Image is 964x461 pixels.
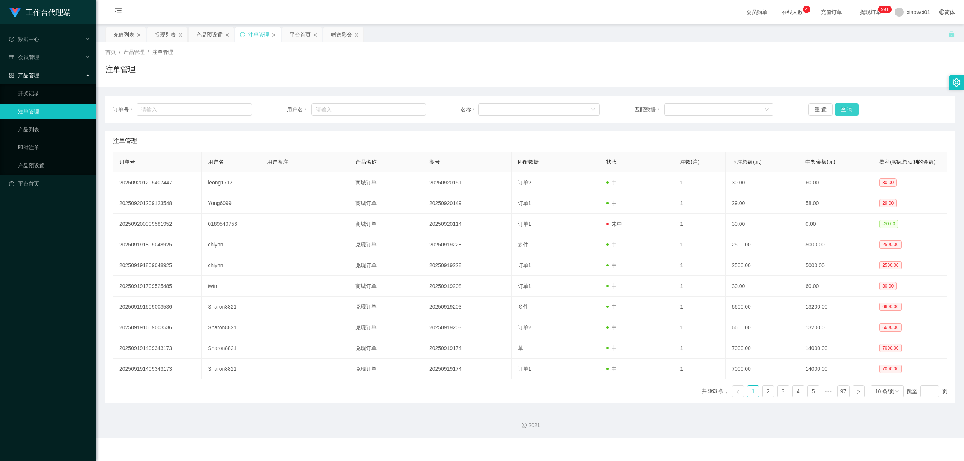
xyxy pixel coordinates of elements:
[423,172,512,193] td: 20250920151
[606,200,617,206] span: 中
[124,49,145,55] span: 产品管理
[799,214,873,234] td: 0.00
[736,389,740,394] i: 图标: left
[155,27,176,42] div: 提现列表
[202,338,261,359] td: Sharon8821
[726,359,799,379] td: 7000.00
[9,54,39,60] span: 会员管理
[817,9,846,15] span: 充值订单
[803,6,810,13] sup: 4
[680,159,699,165] span: 注数(注)
[732,159,761,165] span: 下注总额(元)
[879,199,897,207] span: 29.00
[726,255,799,276] td: 2500.00
[202,214,261,234] td: 0189540756
[805,159,835,165] span: 中奖金额(元)
[606,221,622,227] span: 未中
[152,49,173,55] span: 注单管理
[119,49,120,55] span: /
[518,366,531,372] span: 订单1
[18,122,90,137] a: 产品列表
[762,385,774,397] li: 2
[674,276,726,297] td: 1
[822,385,834,397] li: 向后 5 页
[349,255,423,276] td: 兑现订单
[799,193,873,214] td: 58.00
[349,338,423,359] td: 兑现订单
[423,317,512,338] td: 20250919203
[732,385,744,397] li: 上一页
[879,365,901,373] span: 7000.00
[726,338,799,359] td: 7000.00
[287,106,311,114] span: 用户名：
[799,338,873,359] td: 14000.00
[105,64,136,75] h1: 注单管理
[423,193,512,214] td: 20250920149
[9,8,21,18] img: logo.9652507e.png
[606,242,617,248] span: 中
[18,140,90,155] a: 即时注单
[113,338,202,359] td: 202509191409343173
[518,283,531,289] span: 订单1
[113,214,202,234] td: 202509200909581952
[9,9,71,15] a: 工作台代理端
[423,255,512,276] td: 20250919228
[113,234,202,255] td: 202509191809048925
[137,103,252,116] input: 请输入
[225,33,229,37] i: 图标: close
[9,37,14,42] i: 图标: check-circle-o
[202,234,261,255] td: chiynn
[9,55,14,60] i: 图标: table
[311,103,426,116] input: 请输入
[208,159,224,165] span: 用户名
[856,389,861,394] i: 图标: right
[879,261,901,269] span: 2500.00
[518,304,528,310] span: 多件
[747,386,759,397] a: 1
[591,107,595,113] i: 图标: down
[113,137,137,146] span: 注单管理
[9,176,90,191] a: 图标: dashboard平台首页
[429,159,440,165] span: 期号
[879,323,901,332] span: 6600.00
[313,33,317,37] i: 图标: close
[726,214,799,234] td: 30.00
[423,338,512,359] td: 20250919174
[113,359,202,379] td: 202509191409343173
[799,297,873,317] td: 13200.00
[518,180,531,186] span: 订单2
[26,0,71,24] h1: 工作台代理端
[522,423,527,428] i: 图标: copyright
[726,276,799,297] td: 30.00
[747,385,759,397] li: 1
[113,255,202,276] td: 202509191809048925
[331,27,352,42] div: 赠送彩金
[853,385,865,397] li: 下一页
[837,385,850,397] li: 97
[113,27,134,42] div: 充值列表
[349,193,423,214] td: 商城订单
[148,49,149,55] span: /
[799,359,873,379] td: 14000.00
[879,282,897,290] span: 30.00
[606,262,617,268] span: 中
[18,86,90,101] a: 开奖记录
[272,33,276,37] i: 图标: close
[952,78,961,87] i: 图标: setting
[518,324,531,330] span: 订单2
[674,255,726,276] td: 1
[137,33,141,37] i: 图标: close
[9,73,14,78] i: 图标: appstore-o
[674,338,726,359] td: 1
[948,30,955,37] i: 图标: unlock
[290,27,311,42] div: 平台首页
[119,159,135,165] span: 订单号
[518,159,539,165] span: 匹配数据
[878,6,892,13] sup: 1222
[518,345,523,351] span: 单
[606,324,617,330] span: 中
[606,366,617,372] span: 中
[799,255,873,276] td: 5000.00
[9,36,39,42] span: 数据中心
[202,359,261,379] td: Sharon8821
